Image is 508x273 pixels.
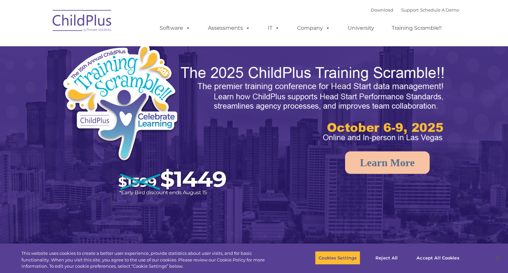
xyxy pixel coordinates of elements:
a: Learn More [345,151,430,174]
div: This website uses cookies to create a better user experience, provide statistics about user visit... [21,250,279,270]
a: Assessments [201,21,257,35]
a: Download [371,7,393,13]
a: University [341,21,381,35]
a: IT [261,21,286,35]
a: Training Scramble!! [385,21,448,35]
font: | [371,7,459,13]
span: Last name [92,44,112,49]
img: ChildPlus by Procare Solutions [49,5,115,38]
button: Reject All [366,251,407,265]
button: Cookies Settings [315,251,360,265]
span: Phone number [92,71,120,76]
a: Software [153,21,197,35]
button: Accept All Cookies [413,251,463,265]
a: Schedule A Demo [420,7,459,13]
button: Close [490,251,505,265]
a: Company [291,21,337,35]
a: Support [401,7,419,13]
